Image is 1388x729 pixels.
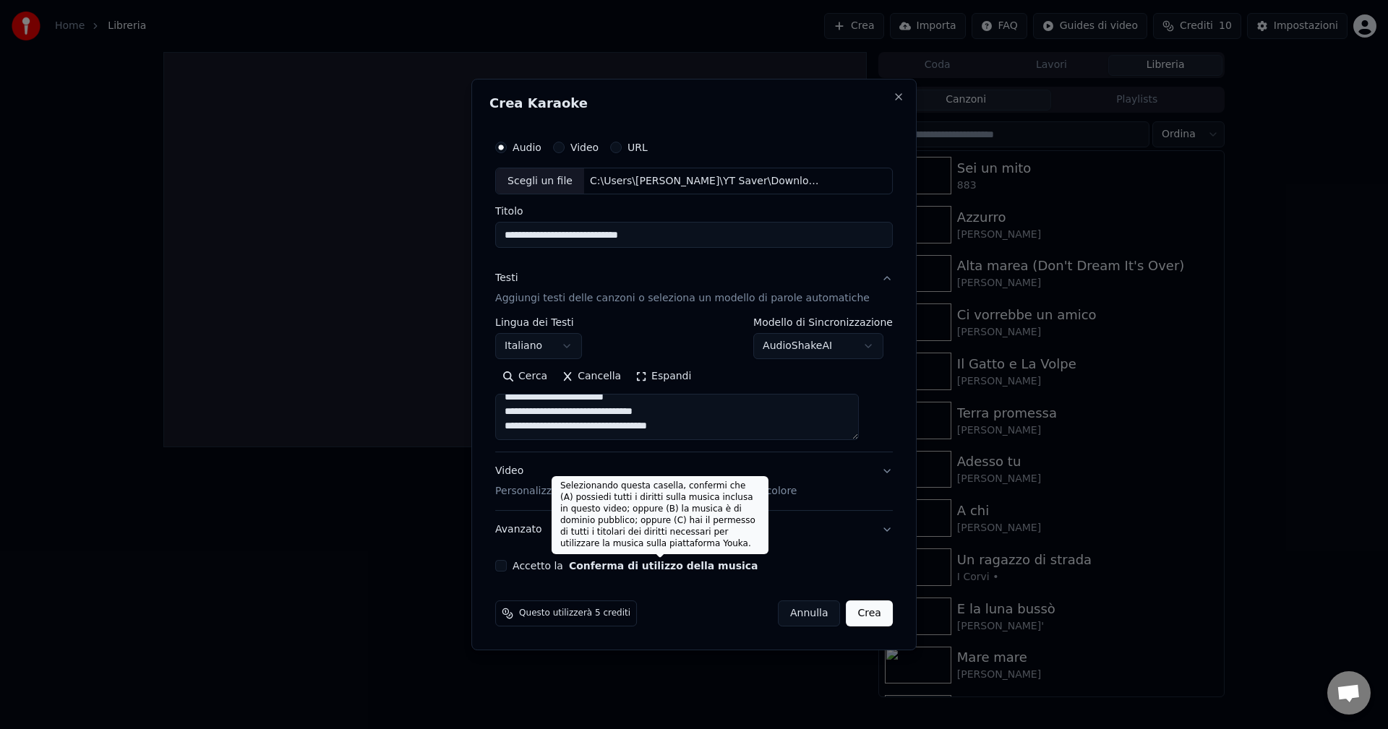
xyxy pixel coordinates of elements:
[495,207,893,217] label: Titolo
[495,318,893,452] div: TestiAggiungi testi delle canzoni o seleziona un modello di parole automatiche
[753,318,893,328] label: Modello di Sincronizzazione
[519,608,630,619] span: Questo utilizzerà 5 crediti
[489,97,899,110] h2: Crea Karaoke
[513,561,758,571] label: Accetto la
[570,142,599,152] label: Video
[627,142,648,152] label: URL
[495,292,870,306] p: Aggiungi testi delle canzoni o seleziona un modello di parole automatiche
[495,272,518,286] div: Testi
[569,561,758,571] button: Accetto la
[847,600,893,626] button: Crea
[496,168,584,194] div: Scegli un file
[554,366,628,389] button: Cancella
[495,366,554,389] button: Cerca
[584,174,830,189] div: C:\Users\[PERSON_NAME]\YT Saver\Download\01 Generale.[MEDICAL_DATA]
[495,318,582,328] label: Lingua dei Testi
[628,366,698,389] button: Espandi
[552,476,768,554] div: Selezionando questa casella, confermi che (A) possiedi tutti i diritti sulla musica inclusa in qu...
[513,142,541,152] label: Audio
[495,511,893,548] button: Avanzato
[495,453,893,511] button: VideoPersonalizza il video karaoke: usa immagine, video o colore
[495,260,893,318] button: TestiAggiungi testi delle canzoni o seleziona un modello di parole automatiche
[495,484,797,499] p: Personalizza il video karaoke: usa immagine, video o colore
[778,600,841,626] button: Annulla
[495,465,797,499] div: Video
